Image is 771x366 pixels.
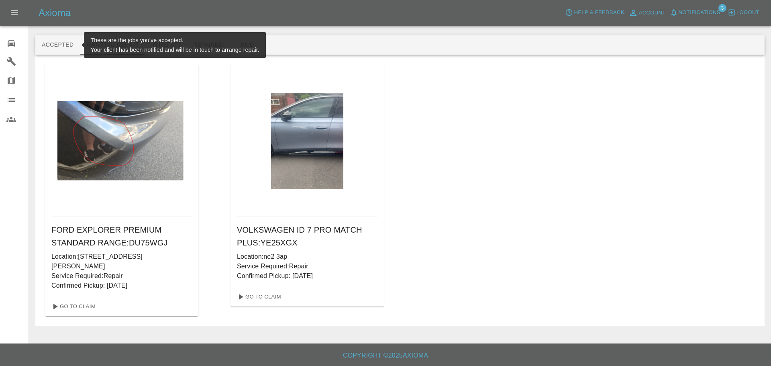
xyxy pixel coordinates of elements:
p: Location: [STREET_ADDRESS][PERSON_NAME] [51,252,192,271]
p: Confirmed Pickup: [DATE] [51,281,192,290]
button: Repaired [187,35,229,55]
button: Open drawer [5,3,24,22]
p: Confirmed Pickup: [DATE] [237,271,377,281]
span: 3 [718,4,726,12]
button: Accepted [35,35,80,55]
p: Service Required: Repair [51,271,192,281]
button: In Repair [145,35,187,55]
button: Paid [229,35,265,55]
span: Help & Feedback [574,8,624,17]
span: Notifications [679,8,720,17]
a: Go To Claim [48,300,98,313]
button: Notifications [668,6,722,19]
h6: Copyright © 2025 Axioma [6,350,765,361]
h5: Axioma [39,6,71,19]
h6: VOLKSWAGEN ID 7 PRO MATCH PLUS : YE25XGX [237,223,377,249]
p: Location: ne2 3ap [237,252,377,262]
a: Go To Claim [234,290,283,303]
p: Service Required: Repair [237,262,377,271]
h6: FORD EXPLORER PREMIUM STANDARD RANGE : DU75WGJ [51,223,192,249]
a: Account [626,6,668,19]
button: Awaiting Repair [80,35,145,55]
button: Help & Feedback [563,6,626,19]
span: Account [639,8,666,18]
span: Logout [736,8,759,17]
button: Logout [726,6,761,19]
